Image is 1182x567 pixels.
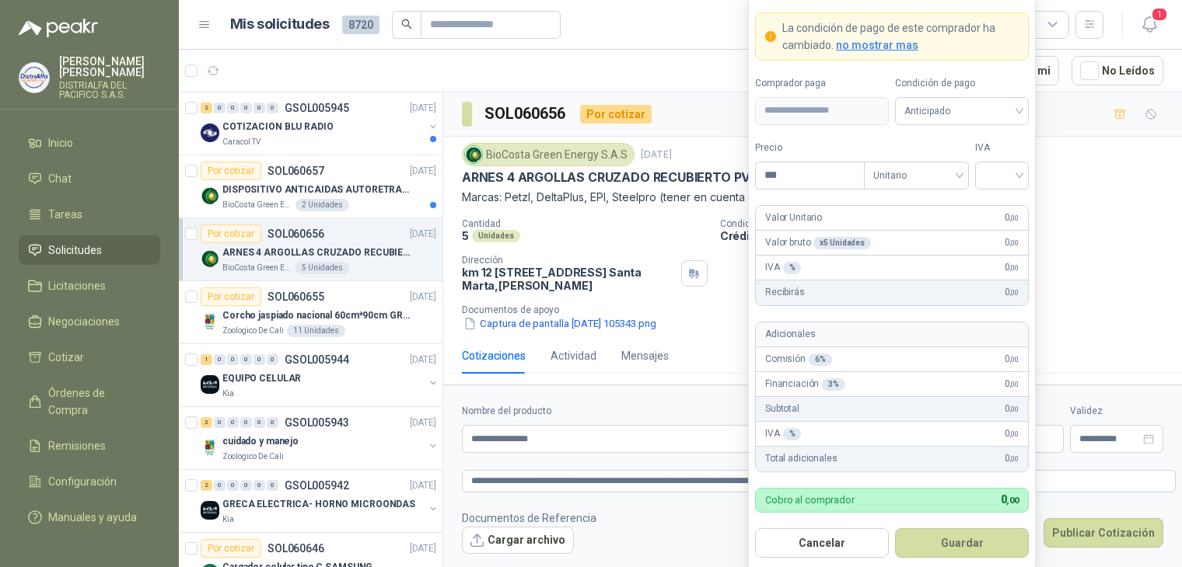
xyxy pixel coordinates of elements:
[48,349,84,366] span: Cotizar
[285,354,349,365] p: GSOL005944
[462,527,574,555] button: Cargar archivo
[19,307,160,336] a: Negociaciones
[222,262,292,274] p: BioCosta Green Energy S.A.S
[214,103,226,113] div: 0
[1009,355,1019,364] span: ,00
[19,503,160,532] a: Manuales y ayuda
[19,431,160,461] a: Remisiones
[48,170,72,187] span: Chat
[813,237,871,249] div: x 5 Unidades
[765,377,845,391] p: Financiación
[765,235,871,250] p: Valor bruto
[201,224,261,243] div: Por cotizar
[222,450,284,463] p: Zoologico De Cali
[201,417,212,428] div: 3
[267,480,278,491] div: 0
[268,228,324,239] p: SOL060656
[765,426,801,441] p: IVA
[895,76,1029,91] label: Condición de pago
[227,480,239,491] div: 0
[222,497,415,512] p: GRECA ELECTRICA- HORNO MICROONDAS
[1009,263,1019,272] span: ,00
[1005,210,1019,225] span: 0
[410,290,436,304] p: [DATE]
[201,476,439,526] a: 2 0 0 0 0 0 GSOL005942[DATE] Company LogoGRECA ELECTRICA- HORNO MICROONDASKia
[1005,426,1019,441] span: 0
[1009,238,1019,247] span: ,00
[19,63,49,92] img: Company Logo
[230,13,330,36] h1: Mis solicitudes
[19,19,98,37] img: Logo peakr
[201,186,219,205] img: Company Logo
[765,210,822,225] p: Valor Unitario
[222,136,261,148] p: Caracol TV
[1072,56,1163,85] button: No Leídos
[222,183,416,197] p: DISPOSITIVO ANTICAIDAS AUTORETRACTIL
[48,134,73,151] span: Inicio
[1009,430,1019,438] span: ,00
[222,325,284,337] p: Zoologico De Cali
[19,200,160,229] a: Tareas
[342,16,379,34] span: 8720
[179,155,442,218] a: Por cotizarSOL060657[DATE] Company LogoDISPOSITIVO ANTICAIDAS AUTORETRACTILBioCosta Green Energy ...
[465,146,482,163] img: Company Logo
[48,313,120,330] span: Negociaciones
[222,120,334,134] p: COTIZACION BLU RADIO
[201,413,439,463] a: 3 0 0 0 0 0 GSOL005943[DATE] Company Logocuidado y manejoZoologico De Cali
[755,528,889,558] button: Cancelar
[201,162,261,180] div: Por cotizar
[1009,380,1019,388] span: ,00
[765,327,815,342] p: Adicionales
[214,354,226,365] div: 0
[59,56,160,78] p: [PERSON_NAME] [PERSON_NAME]
[48,206,82,223] span: Tareas
[227,417,239,428] div: 0
[904,99,1019,123] span: Anticipado
[295,262,349,274] div: 5 Unidades
[836,39,918,51] span: no mostrar mas
[462,347,526,364] div: Cotizaciones
[19,164,160,193] a: Chat
[765,260,801,275] p: IVA
[48,509,137,526] span: Manuales y ayuda
[765,352,832,367] p: Comisión
[201,375,219,394] img: Company Logo
[222,308,416,323] p: Corcho jaspiado nacional 60cm*90cm GROSOR 8MM
[551,347,596,364] div: Actividad
[1070,404,1163,419] label: Validez
[240,480,252,491] div: 0
[462,143,635,166] div: BioCosta Green Energy S.A.S
[975,141,1029,155] label: IVA
[19,235,160,265] a: Solicitudes
[462,189,1163,206] p: Marcas: Petzl, DeltaPlus, EPI, Steelpro (tener en cuenta solicitudes anexa en imagen)
[267,354,278,365] div: 0
[268,165,324,176] p: SOL060657
[410,541,436,556] p: [DATE]
[201,350,439,400] a: 1 0 0 0 0 0 GSOL005944[DATE] Company LogoEQUIPO CELULARKia
[809,353,832,366] div: 6 %
[222,513,234,526] p: Kia
[641,148,672,162] p: [DATE]
[287,325,345,337] div: 11 Unidades
[1009,405,1019,413] span: ,00
[240,103,252,113] div: 0
[462,510,596,527] p: Documentos de Referencia
[410,416,436,430] p: [DATE]
[822,378,845,391] div: 3 %
[19,271,160,301] a: Licitaciones
[462,169,759,186] p: ARNES 4 ARGOLLAS CRUZADO RECUBIERTO PVC
[222,245,416,260] p: ARNES 4 ARGOLLAS CRUZADO RECUBIERTO PVC
[19,467,160,496] a: Configuración
[1006,496,1019,506] span: ,00
[201,480,212,491] div: 2
[472,230,520,242] div: Unidades
[765,31,776,42] span: exclamation-circle
[285,480,349,491] p: GSOL005942
[462,218,708,229] p: Cantidad
[201,312,219,331] img: Company Logo
[782,19,1019,54] p: La condición de pago de este comprador ha cambiado.
[201,287,261,306] div: Por cotizar
[222,371,301,386] p: EQUIPO CELULAR
[285,103,349,113] p: GSOL005945
[1005,451,1019,466] span: 0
